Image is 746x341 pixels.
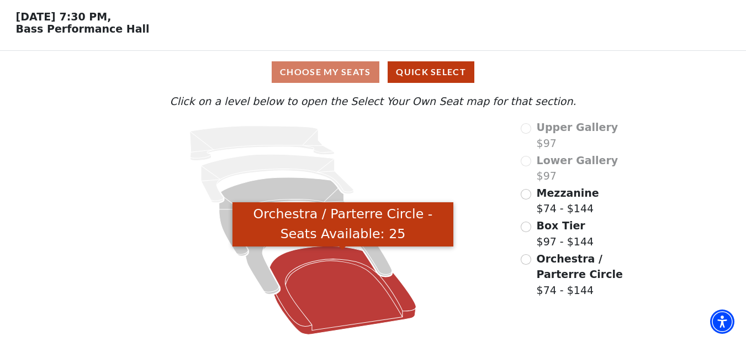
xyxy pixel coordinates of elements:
[537,121,618,133] span: Upper Gallery
[232,202,453,247] div: Orchestra / Parterre Circle - Seats Available: 25
[537,154,618,166] span: Lower Gallery
[537,251,645,298] label: $74 - $144
[521,222,531,232] input: Box Tier$97 - $144
[537,119,618,151] label: $97
[710,309,734,334] div: Accessibility Menu
[537,219,585,232] span: Box Tier
[521,254,531,265] input: Orchestra / Parterre Circle$74 - $144
[201,154,354,203] path: Lower Gallery - Seats Available: 0
[537,253,623,281] span: Orchestra / Parterre Circle
[537,185,599,217] label: $74 - $144
[190,126,335,161] path: Upper Gallery - Seats Available: 0
[537,187,599,199] span: Mezzanine
[388,61,474,83] button: Quick Select
[101,93,645,109] p: Click on a level below to open the Select Your Own Seat map for that section.
[521,189,531,200] input: Mezzanine$74 - $144
[270,246,416,335] path: Orchestra / Parterre Circle - Seats Available: 25
[537,153,618,184] label: $97
[537,218,594,249] label: $97 - $144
